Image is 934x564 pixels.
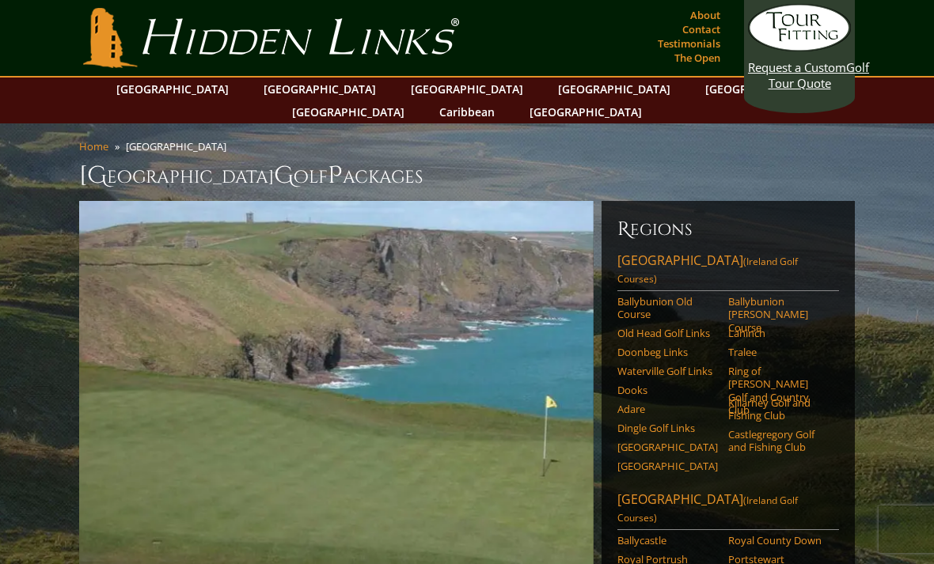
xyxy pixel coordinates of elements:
[617,403,718,415] a: Adare
[654,32,724,55] a: Testimonials
[678,18,724,40] a: Contact
[617,441,718,453] a: [GEOGRAPHIC_DATA]
[617,252,839,291] a: [GEOGRAPHIC_DATA](Ireland Golf Courses)
[617,327,718,339] a: Old Head Golf Links
[274,160,294,191] span: G
[617,217,839,242] h6: Regions
[617,384,718,396] a: Dooks
[79,160,855,191] h1: [GEOGRAPHIC_DATA] olf ackages
[617,534,718,547] a: Ballycastle
[617,346,718,358] a: Doonbeg Links
[728,534,829,547] a: Royal County Down
[697,78,826,100] a: [GEOGRAPHIC_DATA]
[431,100,503,123] a: Caribbean
[79,139,108,153] a: Home
[728,396,829,422] a: Killarney Golf and Fishing Club
[748,4,851,91] a: Request a CustomGolf Tour Quote
[617,365,718,377] a: Waterville Golf Links
[550,78,678,100] a: [GEOGRAPHIC_DATA]
[256,78,384,100] a: [GEOGRAPHIC_DATA]
[108,78,237,100] a: [GEOGRAPHIC_DATA]
[617,295,718,321] a: Ballybunion Old Course
[284,100,412,123] a: [GEOGRAPHIC_DATA]
[328,160,343,191] span: P
[728,295,829,334] a: Ballybunion [PERSON_NAME] Course
[670,47,724,69] a: The Open
[522,100,650,123] a: [GEOGRAPHIC_DATA]
[728,346,829,358] a: Tralee
[728,365,829,416] a: Ring of [PERSON_NAME] Golf and Country Club
[617,490,839,530] a: [GEOGRAPHIC_DATA](Ireland Golf Courses)
[686,4,724,26] a: About
[126,139,233,153] li: [GEOGRAPHIC_DATA]
[617,460,718,472] a: [GEOGRAPHIC_DATA]
[617,422,718,434] a: Dingle Golf Links
[728,327,829,339] a: Lahinch
[728,428,829,454] a: Castlegregory Golf and Fishing Club
[403,78,531,100] a: [GEOGRAPHIC_DATA]
[748,59,846,75] span: Request a Custom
